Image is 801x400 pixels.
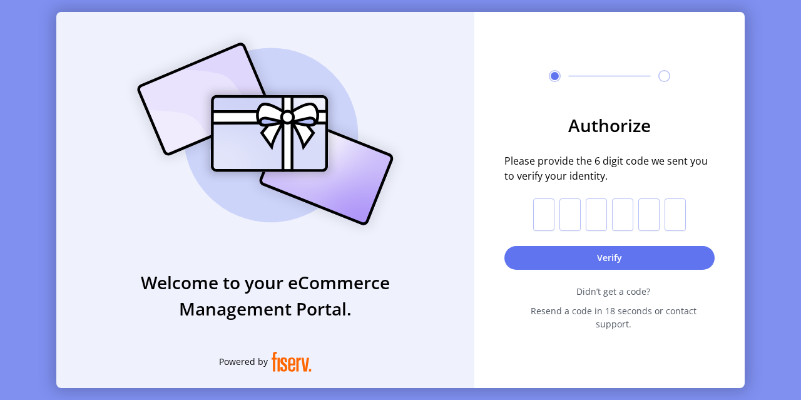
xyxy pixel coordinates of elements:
span: Please provide the 6 digit code we sent you to verify your identity. [504,153,715,183]
img: card_Illustration.svg [118,29,412,239]
button: Verify [504,246,715,270]
span: Resend a code in 18 seconds or contact support. [512,304,715,331]
h3: Welcome to your eCommerce Management Portal. [56,269,474,322]
span: Didn’t get a code? [512,285,715,298]
h3: Authorize [504,112,715,138]
span: Powered by [219,355,268,368]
